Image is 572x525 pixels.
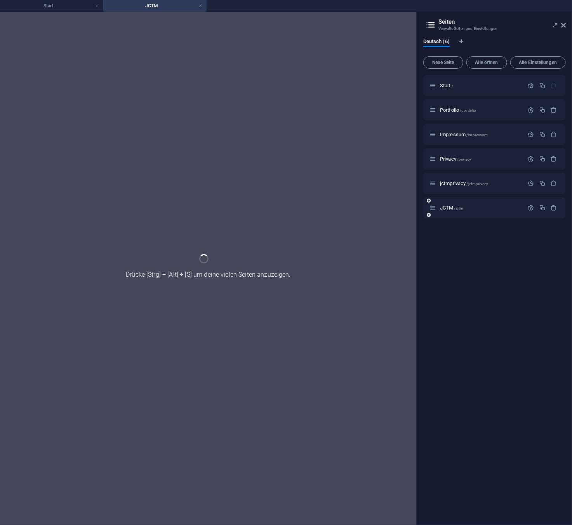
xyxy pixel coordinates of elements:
div: Duplizieren [539,156,546,162]
span: /jctmprivacy [467,182,489,186]
div: Einstellungen [528,82,534,89]
div: jctmprivacy/jctmprivacy [438,181,524,186]
div: Einstellungen [528,156,534,162]
div: Einstellungen [528,180,534,187]
div: Duplizieren [539,131,546,138]
span: Klick, um Seite zu öffnen [440,156,471,162]
span: Klick, um Seite zu öffnen [440,107,476,113]
div: Einstellungen [528,107,534,113]
h2: Seiten [438,18,566,25]
div: Entfernen [551,131,557,138]
span: / [452,84,453,88]
div: Einstellungen [528,131,534,138]
span: Klick, um Seite zu öffnen [440,180,488,186]
div: JCTM/jctm [438,205,524,210]
div: Die Startseite kann nicht gelöscht werden [551,82,557,89]
div: Duplizieren [539,82,546,89]
span: Deutsch (6) [423,37,450,48]
div: Duplizieren [539,204,546,211]
span: Klick, um Seite zu öffnen [440,132,488,137]
span: Klick, um Seite zu öffnen [440,205,463,211]
span: /jctm [454,206,464,210]
div: Duplizieren [539,180,546,187]
div: Entfernen [551,180,557,187]
div: Entfernen [551,204,557,211]
span: Alle Einstellungen [514,60,562,65]
h4: JCTM [103,2,207,10]
span: /privacy [457,157,471,161]
span: Klick, um Seite zu öffnen [440,83,453,88]
div: Portfolio/portfolio [438,107,524,113]
span: /portfolio [460,108,476,113]
span: Alle öffnen [470,60,504,65]
div: Einstellungen [528,204,534,211]
div: Start/ [438,83,524,88]
div: Duplizieren [539,107,546,113]
div: Sprachen-Tabs [423,38,566,53]
span: Neue Seite [427,60,460,65]
span: /impressum [466,133,488,137]
div: Entfernen [551,156,557,162]
div: Entfernen [551,107,557,113]
div: Privacy/privacy [438,156,524,161]
button: Alle öffnen [466,56,507,69]
h3: Verwalte Seiten und Einstellungen [438,25,550,32]
button: Neue Seite [423,56,463,69]
div: Impressum/impressum [438,132,524,137]
button: Alle Einstellungen [510,56,566,69]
